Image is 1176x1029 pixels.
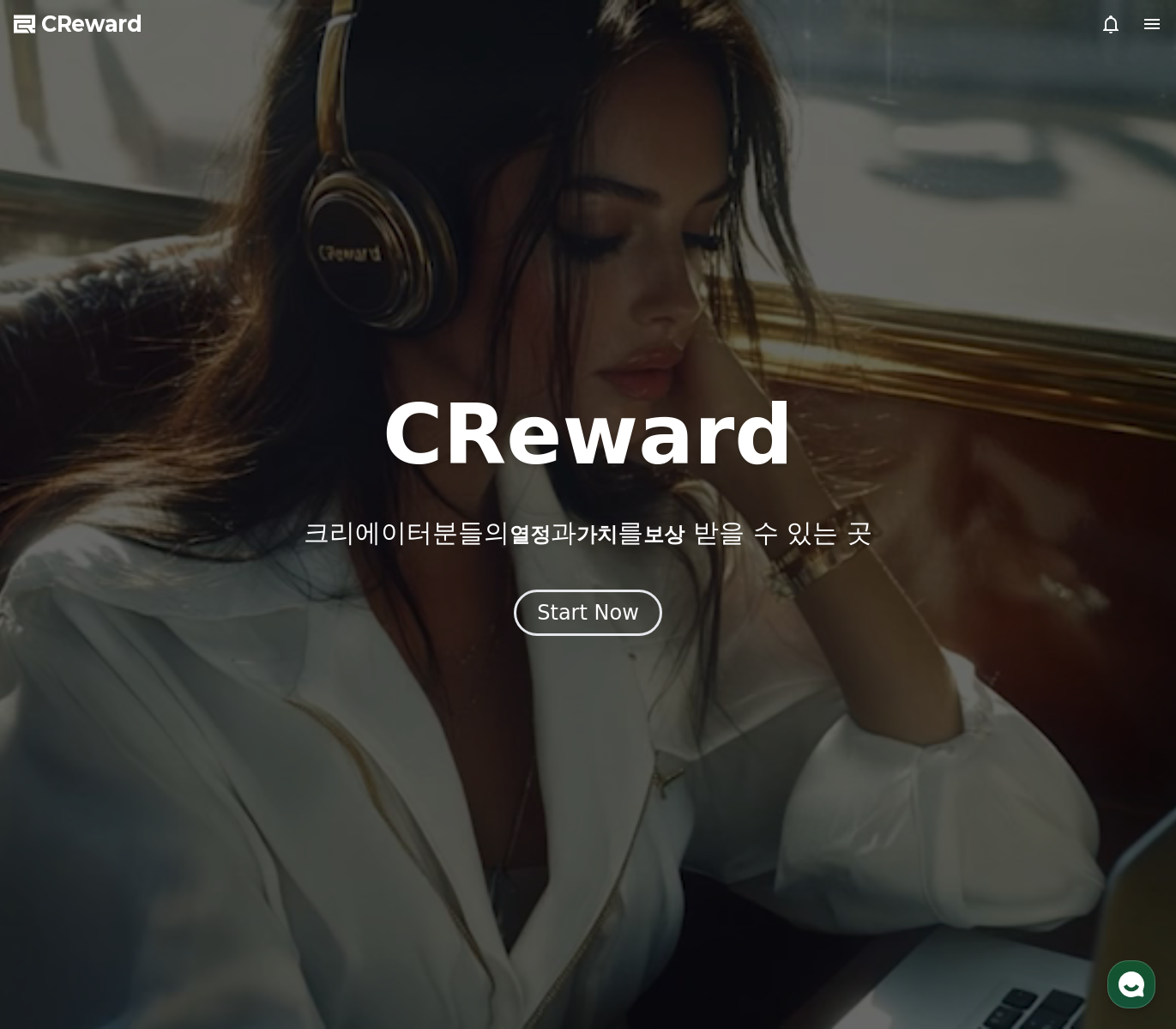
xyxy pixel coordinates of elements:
span: 열정 [510,523,551,547]
a: Start Now [514,607,662,623]
button: Start Now [514,590,662,636]
h1: CReward [383,394,793,476]
p: 크리에이터분들의 과 를 받을 수 있는 곳 [304,518,871,548]
span: 보상 [643,523,684,547]
span: CReward [41,10,142,38]
div: Start Now [537,599,639,626]
a: CReward [14,10,142,38]
span: 가치 [576,523,618,547]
